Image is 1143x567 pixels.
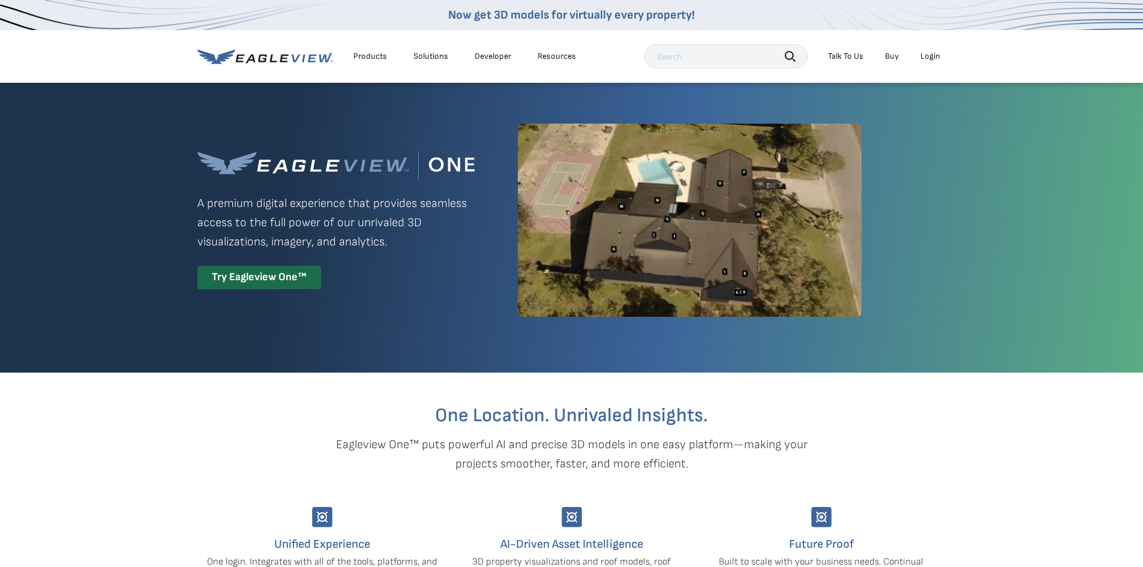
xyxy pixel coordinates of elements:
[413,51,448,62] div: Solutions
[206,535,438,554] h4: Unified Experience
[706,535,937,554] h4: Future Proof
[206,406,937,425] h2: One Location. Unrivaled Insights.
[644,44,808,68] input: Search
[197,194,475,251] p: A premium digital experience that provides seamless access to the full power of our unrivaled 3D ...
[448,8,695,22] a: Now get 3D models for virtually every property!
[353,51,387,62] div: Products
[885,51,899,62] a: Buy
[312,507,332,527] img: Group-9744.svg
[811,507,832,527] img: Group-9744.svg
[197,151,475,179] img: Eagleview One™
[456,535,688,554] h4: AI-Driven Asset Intelligence
[920,51,940,62] div: Login
[197,266,321,289] div: Try Eagleview One™
[315,435,829,473] p: Eagleview One™ puts powerful AI and precise 3D models in one easy platform—making your projects s...
[475,51,511,62] a: Developer
[828,51,863,62] div: Talk To Us
[538,51,576,62] div: Resources
[562,507,582,527] img: Group-9744.svg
